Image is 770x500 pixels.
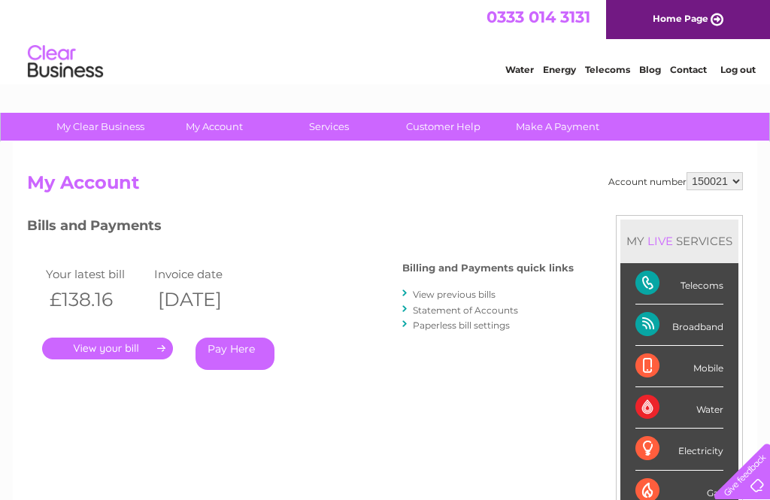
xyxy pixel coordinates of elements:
[42,338,173,359] a: .
[620,220,738,262] div: MY SERVICES
[42,284,150,315] th: £138.16
[402,262,574,274] h4: Billing and Payments quick links
[38,113,162,141] a: My Clear Business
[635,387,723,429] div: Water
[585,64,630,75] a: Telecoms
[196,338,274,370] a: Pay Here
[267,113,391,141] a: Services
[720,64,756,75] a: Log out
[644,234,676,248] div: LIVE
[608,172,743,190] div: Account number
[639,64,661,75] a: Blog
[635,346,723,387] div: Mobile
[150,284,259,315] th: [DATE]
[505,64,534,75] a: Water
[635,305,723,346] div: Broadband
[31,8,741,73] div: Clear Business is a trading name of Verastar Limited (registered in [GEOGRAPHIC_DATA] No. 3667643...
[496,113,620,141] a: Make A Payment
[27,172,743,201] h2: My Account
[150,264,259,284] td: Invoice date
[413,305,518,316] a: Statement of Accounts
[670,64,707,75] a: Contact
[413,320,510,331] a: Paperless bill settings
[27,39,104,85] img: logo.png
[27,215,574,241] h3: Bills and Payments
[413,289,496,300] a: View previous bills
[635,263,723,305] div: Telecoms
[153,113,277,141] a: My Account
[635,429,723,470] div: Electricity
[381,113,505,141] a: Customer Help
[543,64,576,75] a: Energy
[487,8,590,26] a: 0333 014 3131
[42,264,150,284] td: Your latest bill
